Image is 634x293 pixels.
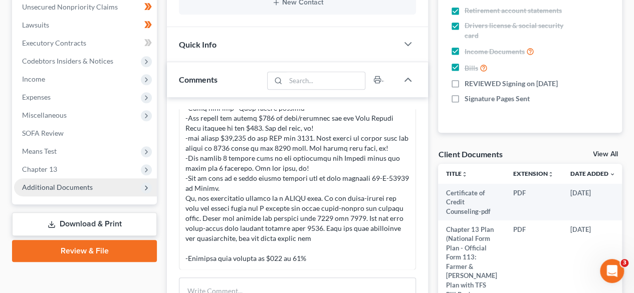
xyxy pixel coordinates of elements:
a: Download & Print [12,212,157,236]
td: PDF [505,184,562,220]
i: unfold_more [462,171,468,177]
div: Loremips Dolorsit ametc: -Adip elit seddo, eiu. -Tem inci utla etdol magnaali enim adminimv quisn... [185,13,409,263]
span: SOFA Review [22,129,64,137]
a: Executory Contracts [14,34,157,52]
a: Review & File [12,240,157,262]
span: REVIEWED Signing on [DATE] [464,79,557,89]
span: Retirement account statements [464,6,561,16]
i: unfold_more [548,171,554,177]
td: Certificate of Credit Counseling-pdf [438,184,505,220]
td: [DATE] [562,184,623,220]
a: Extensionunfold_more [513,170,554,177]
span: Miscellaneous [22,111,67,119]
span: Comments [179,75,218,84]
a: Lawsuits [14,16,157,34]
i: expand_more [609,171,615,177]
span: Additional Documents [22,183,93,191]
span: Codebtors Insiders & Notices [22,57,113,65]
span: Income Documents [464,47,524,57]
span: Signature Pages Sent [464,94,529,104]
span: Executory Contracts [22,39,86,47]
a: Titleunfold_more [446,170,468,177]
a: Date Added expand_more [570,170,615,177]
span: Income [22,75,45,83]
span: Chapter 13 [22,165,57,173]
div: Client Documents [438,149,502,159]
span: Drivers license & social security card [464,21,567,41]
span: Expenses [22,93,51,101]
span: Quick Info [179,40,217,49]
span: Means Test [22,147,57,155]
a: SOFA Review [14,124,157,142]
span: Bills [464,63,478,73]
iframe: Intercom live chat [600,259,624,283]
input: Search... [286,72,365,89]
span: Unsecured Nonpriority Claims [22,3,118,11]
span: 3 [620,259,628,267]
a: View All [593,151,618,158]
span: Lawsuits [22,21,49,29]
